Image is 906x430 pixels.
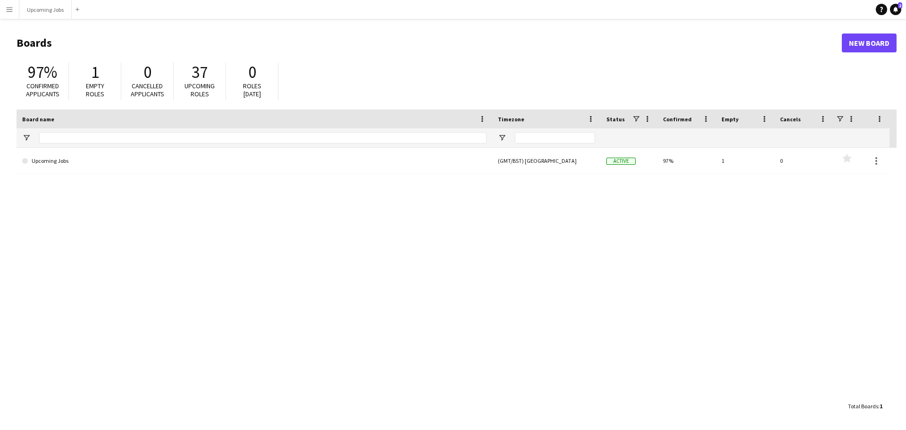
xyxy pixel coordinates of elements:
span: Total Boards [848,403,878,410]
span: Confirmed applicants [26,82,59,98]
span: Board name [22,116,54,123]
a: New Board [842,34,897,52]
a: Upcoming Jobs [22,148,487,174]
span: Status [606,116,625,123]
span: 97% [28,62,57,83]
button: Open Filter Menu [498,134,506,142]
span: 37 [192,62,208,83]
span: Active [606,158,636,165]
input: Board name Filter Input [39,132,487,143]
span: 1 [91,62,99,83]
button: Upcoming Jobs [19,0,72,19]
span: Upcoming roles [185,82,215,98]
span: Cancels [780,116,801,123]
div: 0 [774,148,833,174]
span: Empty roles [86,82,104,98]
a: 2 [890,4,901,15]
span: Empty [721,116,738,123]
span: 0 [248,62,256,83]
span: Cancelled applicants [131,82,164,98]
span: Confirmed [663,116,692,123]
div: 97% [657,148,716,174]
span: 2 [898,2,902,8]
span: 0 [143,62,151,83]
span: Roles [DATE] [243,82,261,98]
h1: Boards [17,36,842,50]
div: : [848,397,882,415]
div: (GMT/BST) [GEOGRAPHIC_DATA] [492,148,601,174]
span: 1 [880,403,882,410]
div: 1 [716,148,774,174]
button: Open Filter Menu [22,134,31,142]
input: Timezone Filter Input [515,132,595,143]
span: Timezone [498,116,524,123]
